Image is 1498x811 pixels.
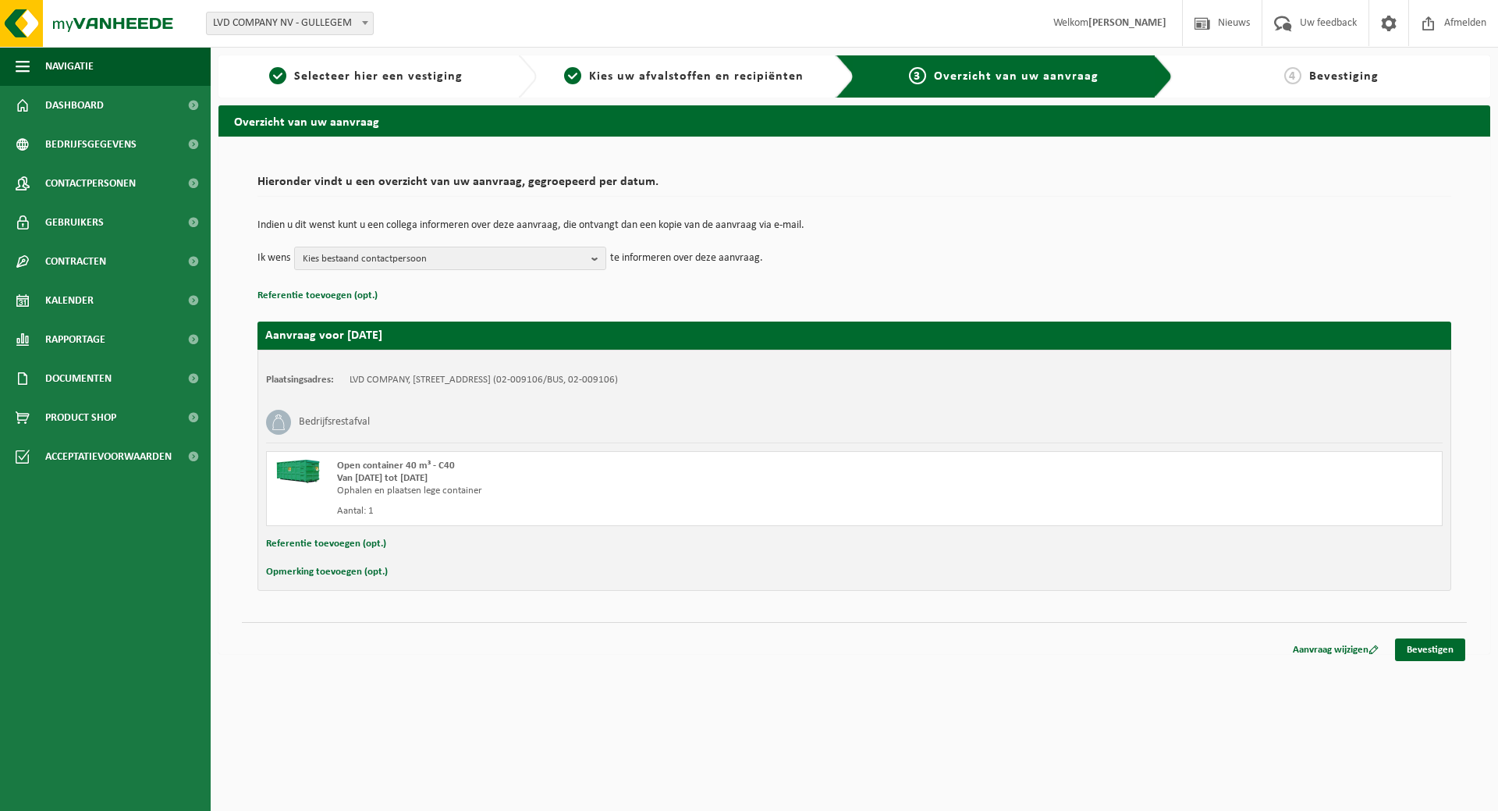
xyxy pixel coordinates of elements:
strong: Aanvraag voor [DATE] [265,329,382,342]
span: Open container 40 m³ - C40 [337,461,455,471]
span: Navigatie [45,47,94,86]
span: Acceptatievoorwaarden [45,437,172,476]
span: Rapportage [45,320,105,359]
span: Kies uw afvalstoffen en recipiënten [589,70,804,83]
span: LVD COMPANY NV - GULLEGEM [206,12,374,35]
span: Contracten [45,242,106,281]
a: Aanvraag wijzigen [1281,638,1390,661]
a: Bevestigen [1395,638,1465,661]
p: Indien u dit wenst kunt u een collega informeren over deze aanvraag, die ontvangt dan een kopie v... [257,220,1451,231]
span: Contactpersonen [45,164,136,203]
span: 4 [1284,67,1301,84]
button: Referentie toevoegen (opt.) [257,286,378,306]
p: Ik wens [257,247,290,270]
span: Dashboard [45,86,104,125]
button: Referentie toevoegen (opt.) [266,534,386,554]
h3: Bedrijfsrestafval [299,410,370,435]
h2: Overzicht van uw aanvraag [218,105,1490,136]
a: 1Selecteer hier een vestiging [226,67,506,86]
span: Selecteer hier een vestiging [294,70,463,83]
div: Ophalen en plaatsen lege container [337,485,917,497]
span: Bevestiging [1309,70,1379,83]
img: HK-XC-40-GN-00.png [275,460,321,483]
span: Kalender [45,281,94,320]
button: Kies bestaand contactpersoon [294,247,606,270]
h2: Hieronder vindt u een overzicht van uw aanvraag, gegroepeerd per datum. [257,176,1451,197]
div: Aantal: 1 [337,505,917,518]
a: 2Kies uw afvalstoffen en recipiënten [545,67,824,86]
span: 1 [269,67,286,84]
span: Overzicht van uw aanvraag [934,70,1099,83]
p: te informeren over deze aanvraag. [610,247,763,270]
span: LVD COMPANY NV - GULLEGEM [207,12,373,34]
strong: [PERSON_NAME] [1088,17,1166,29]
strong: Plaatsingsadres: [266,375,334,385]
button: Opmerking toevoegen (opt.) [266,562,388,582]
td: LVD COMPANY, [STREET_ADDRESS] (02-009106/BUS, 02-009106) [350,374,618,386]
span: Kies bestaand contactpersoon [303,247,585,271]
span: Bedrijfsgegevens [45,125,137,164]
span: Product Shop [45,398,116,437]
span: Documenten [45,359,112,398]
strong: Van [DATE] tot [DATE] [337,473,428,483]
span: 3 [909,67,926,84]
span: Gebruikers [45,203,104,242]
span: 2 [564,67,581,84]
